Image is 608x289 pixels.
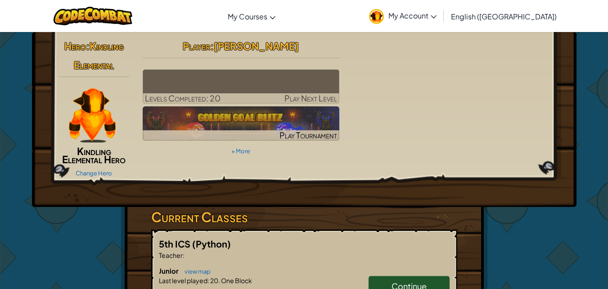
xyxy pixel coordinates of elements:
[180,268,211,275] a: view map
[231,147,250,155] a: + More
[159,238,192,249] span: 5th ICS
[223,4,280,28] a: My Courses
[62,145,126,165] span: Kindling Elemental Hero
[159,266,180,275] span: Junior
[86,40,90,52] span: :
[451,12,557,21] span: English ([GEOGRAPHIC_DATA])
[145,93,221,103] span: Levels Completed: 20
[214,40,299,52] span: [PERSON_NAME]
[143,106,339,141] a: Play Tournament
[74,40,124,71] span: Kindling Elemental
[228,12,267,21] span: My Courses
[64,40,86,52] span: Hero
[183,251,185,259] span: :
[209,276,220,284] span: 20.
[365,2,441,30] a: My Account
[159,276,207,284] span: Last level played
[279,130,337,140] span: Play Tournament
[151,207,457,227] h3: Current Classes
[446,4,561,28] a: English ([GEOGRAPHIC_DATA])
[388,11,437,20] span: My Account
[69,88,116,142] img: KindlingElementalPaperDoll.png
[159,251,183,259] span: Teacher
[210,40,214,52] span: :
[143,106,339,141] img: Golden Goal
[220,276,252,284] span: One Block
[183,40,210,52] span: Player
[54,7,132,25] img: CodeCombat logo
[143,69,339,104] a: Play Next Level
[76,170,112,177] a: Change Hero
[284,93,337,103] span: Play Next Level
[207,276,209,284] span: :
[192,238,231,249] span: (Python)
[369,9,384,24] img: avatar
